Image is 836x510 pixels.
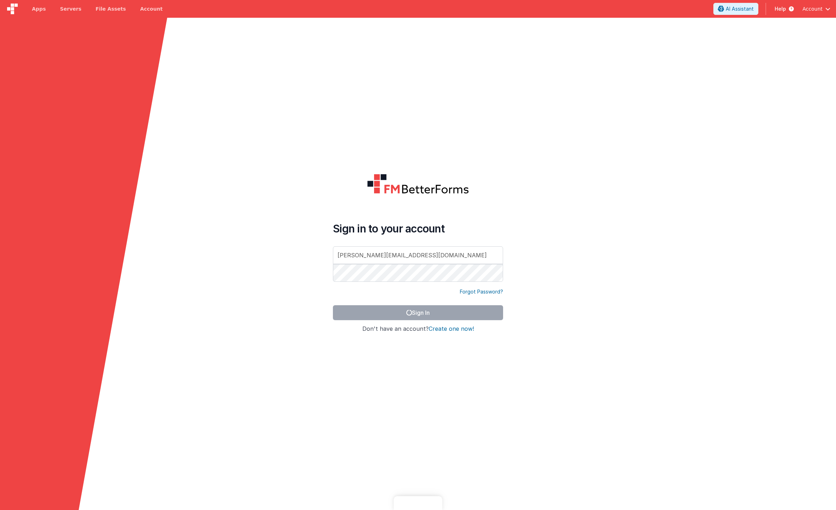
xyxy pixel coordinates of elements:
[429,326,474,332] button: Create one now!
[96,5,126,12] span: File Assets
[333,246,503,264] input: Email Address
[802,5,823,12] span: Account
[333,326,503,332] h4: Don't have an account?
[713,3,758,15] button: AI Assistant
[460,288,503,295] a: Forgot Password?
[802,5,830,12] button: Account
[333,222,503,235] h4: Sign in to your account
[333,305,503,320] button: Sign In
[775,5,786,12] span: Help
[32,5,46,12] span: Apps
[60,5,81,12] span: Servers
[726,5,754,12] span: AI Assistant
